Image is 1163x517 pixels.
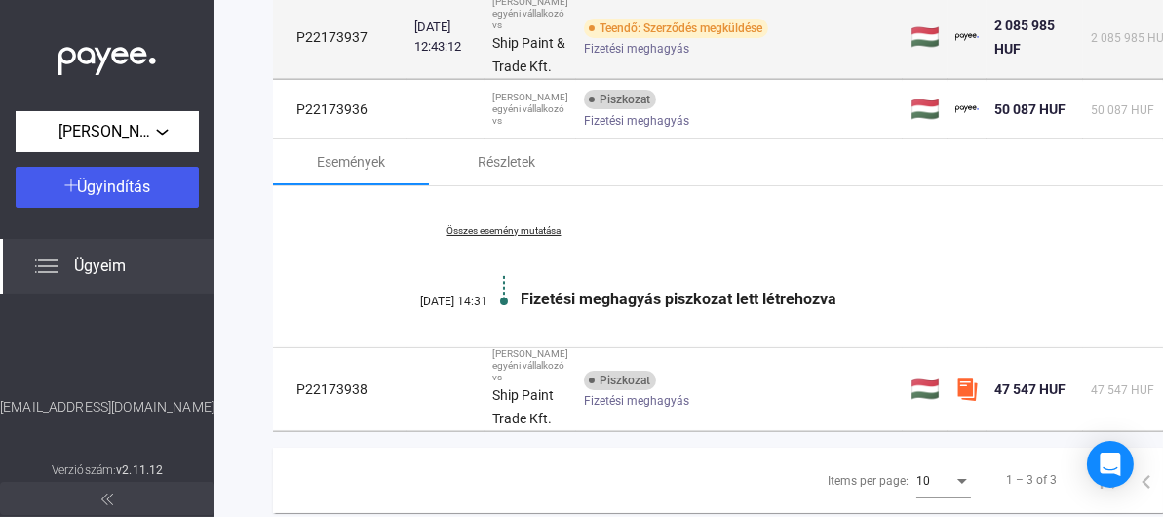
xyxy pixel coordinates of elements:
span: Fizetési meghagyás [584,109,689,133]
img: arrow-double-left-grey.svg [101,494,113,505]
div: Items per page: [828,469,909,493]
div: Részletek [479,150,536,174]
div: Open Intercom Messenger [1087,441,1134,488]
span: 47 547 HUF [1091,383,1154,397]
button: [PERSON_NAME] egyéni vállalkozó [16,111,199,152]
mat-select: Items per page: [916,468,971,492]
span: [PERSON_NAME] egyéni vállalkozó [58,120,156,143]
td: 🇭🇺 [903,80,948,139]
span: 50 087 HUF [994,101,1066,117]
span: Ügyeim [74,255,126,278]
div: [DATE] 14:31 [370,295,487,308]
img: payee-logo [955,98,979,121]
span: Fizetési meghagyás [584,389,689,413]
div: Fizetési meghagyás piszkozat lett létrehozva [521,290,1154,308]
strong: Ship Paint Trade Kft. [492,387,554,426]
td: P22173938 [273,348,407,431]
span: 47 547 HUF [994,381,1066,397]
img: plus-white.svg [64,179,78,192]
img: list.svg [35,255,58,278]
span: 10 [916,474,930,488]
img: payee-logo [955,25,979,49]
div: [DATE] 12:43:12 [414,18,477,57]
strong: Ship Paint & Trade Kft. [492,35,565,74]
td: P22173936 [273,80,407,139]
img: szamlazzhu-mini [955,378,979,401]
img: white-payee-white-dot.svg [58,36,156,76]
div: Események [317,150,385,174]
span: 2 085 985 HUF [994,18,1055,57]
span: Fizetési meghagyás [584,37,689,60]
strong: v2.11.12 [116,463,163,477]
div: 1 – 3 of 3 [1006,468,1057,492]
div: [PERSON_NAME] egyéni vállalkozó vs [492,92,568,127]
div: Piszkozat [584,90,656,109]
td: 🇭🇺 [903,348,948,431]
a: Összes esemény mutatása [370,225,638,237]
div: Teendő: Szerződés megküldése [584,19,768,38]
button: Ügyindítás [16,167,199,208]
span: 50 087 HUF [1091,103,1154,117]
span: Ügyindítás [78,178,151,196]
div: [PERSON_NAME] egyéni vállalkozó vs [492,348,568,383]
div: Piszkozat [584,371,656,390]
